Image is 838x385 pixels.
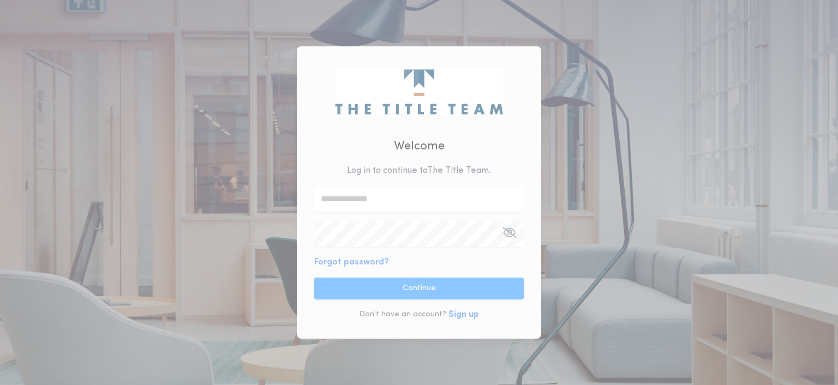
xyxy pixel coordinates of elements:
button: Forgot password? [314,256,389,269]
p: Don't have an account? [359,309,446,320]
button: Continue [314,278,524,299]
button: Sign up [448,308,479,321]
h2: Welcome [394,137,445,155]
img: logo [335,69,502,114]
p: Log in to continue to The Title Team . [347,164,491,177]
